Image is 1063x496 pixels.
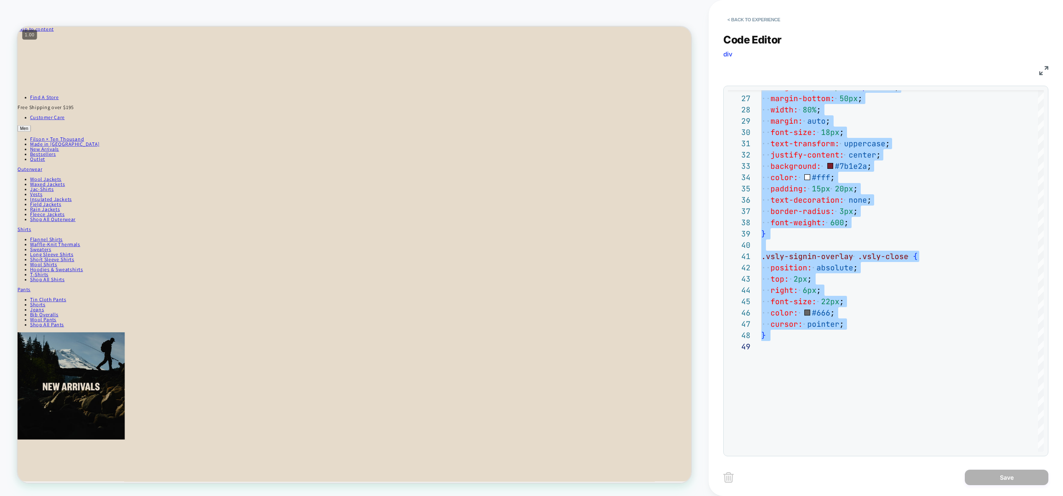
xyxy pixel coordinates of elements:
div: 43 [728,273,750,285]
div: 47 [728,318,750,330]
span: ; [807,274,812,284]
a: Shop All Outerwear [17,252,77,261]
img: fullscreen [1039,66,1048,75]
div: 31 [728,138,750,149]
a: Waxed Jackets [17,206,63,214]
span: 3px [839,206,853,216]
div: 49 [728,341,750,352]
span: ; [839,319,844,329]
div: 37 [728,206,750,217]
div: 41 [728,251,750,262]
span: .vsly-signin-overlay [761,252,853,261]
span: { [913,252,918,261]
div: 34 [728,172,750,183]
div: 46 [728,307,750,318]
span: } [761,331,766,340]
a: Filson × Ten Thousand [17,145,89,154]
a: Tin Cloth Pants [17,359,65,368]
a: Outlet [17,172,37,181]
div: 39 [728,228,750,239]
a: Jeans [17,373,36,382]
span: padding: [771,184,807,193]
span: ; [867,195,872,205]
div: 35 [728,183,750,194]
a: New Arrivals [17,159,56,168]
button: Save [965,470,1048,485]
a: Long Sleeve Shirts [17,299,74,308]
span: ; [885,139,890,148]
span: pointer [807,319,839,329]
a: Insulated Jackets [17,226,72,234]
div: 27 [728,93,750,104]
span: 50px [839,94,858,103]
a: Bib Overalls [17,379,55,388]
span: ; [839,297,844,306]
span: 15px [812,184,830,193]
span: ; [853,184,858,193]
a: Waffle-Knit Thermals [17,286,84,295]
span: absolute [816,263,853,272]
span: ; [867,161,872,171]
span: none [849,195,867,205]
div: 38 [728,217,750,228]
a: Jac-Shirts [17,212,48,221]
span: right: [771,285,798,295]
span: color: [771,308,798,318]
a: Find A Store [17,90,55,99]
span: 6px [803,285,816,295]
div: 45 [728,296,750,307]
span: div [723,50,732,58]
div: 36 [728,194,750,206]
button: < Back to experience [723,13,784,26]
span: 18px [821,127,839,137]
span: uppercase [844,139,885,148]
span: 22px [821,297,839,306]
div: 28 [728,104,750,115]
span: text-decoration: [771,195,844,205]
a: Field Jackets [17,232,58,241]
span: 80% [803,105,816,114]
div: 40 [728,239,750,251]
span: #666 [812,308,830,318]
div: 32 [728,149,750,160]
span: center [849,150,876,160]
span: color: [771,173,798,182]
div: 30 [728,127,750,138]
a: Made in [GEOGRAPHIC_DATA] [17,152,109,161]
span: cursor: [771,319,803,329]
a: Shorts [17,366,37,375]
a: Short Sleeve Shirts [17,306,76,315]
span: justify-content: [771,150,844,160]
span: width: [771,105,798,114]
div: 44 [728,285,750,296]
span: font-size: [771,127,816,137]
span: ; [858,94,862,103]
span: font-size: [771,297,816,306]
a: Hoodies & Sweatshirts [17,319,87,328]
span: top: [771,274,789,284]
div: 48 [728,330,750,341]
a: Wool Pants [17,386,52,395]
div: 33 [728,160,750,172]
span: margin-bottom: [771,94,835,103]
span: Code Editor [723,33,782,46]
a: Customer Care [17,117,63,125]
span: position: [771,263,812,272]
img: delete [723,472,734,483]
span: ; [830,308,835,318]
a: Fleece Jackets [17,246,63,254]
span: margin: [771,116,803,126]
a: Flannel Shirts [17,279,60,288]
a: Rain Jackets [17,239,57,248]
span: ; [816,285,821,295]
a: Shop All Shirts [17,333,63,341]
span: ; [826,116,830,126]
span: background: [771,161,821,171]
div: 29 [728,115,750,127]
span: ; [816,105,821,114]
span: #fff [812,173,830,182]
span: font-weight: [771,218,826,227]
a: Bestsellers [17,165,51,174]
span: ; [853,206,858,216]
span: border-radius: [771,206,835,216]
